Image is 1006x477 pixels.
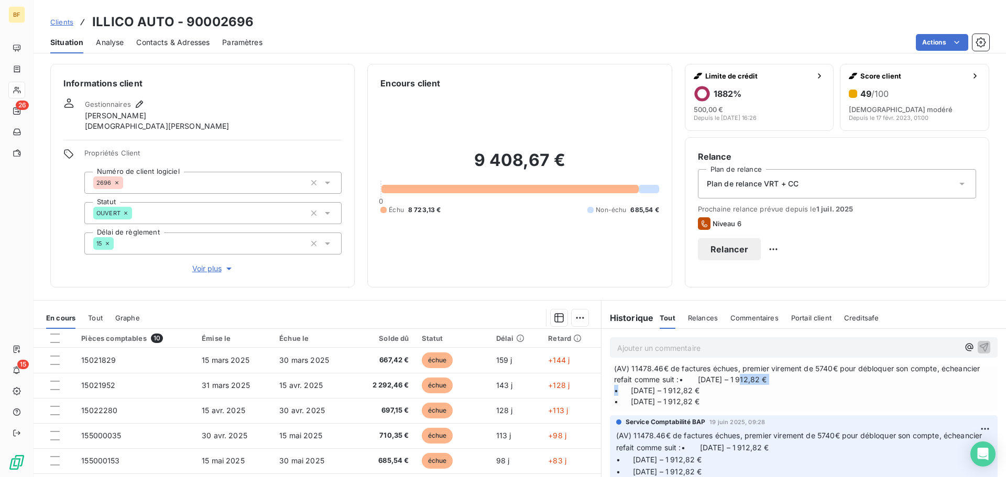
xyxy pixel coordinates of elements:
span: Paramètres [222,37,263,48]
span: 31 mars 2025 [202,381,250,390]
span: Gestionnaires [85,100,131,108]
span: +128 j [548,381,570,390]
span: 1 juil. 2025 [816,205,854,213]
span: Tout [88,314,103,322]
span: 15 mai 2025 [202,456,245,465]
span: +144 j [548,356,570,364]
span: 15 [96,240,102,247]
span: Plan de relance VRT + CC [707,179,799,189]
span: 15022280 [81,406,117,415]
span: échue [422,403,453,418]
span: 15 [17,360,29,369]
span: échue [422,428,453,443]
button: Score client49/100[DEMOGRAPHIC_DATA] modéréDepuis le 17 févr. 2023, 01:00 [840,64,989,131]
div: Émise le [202,334,267,342]
span: 10 [151,334,163,343]
span: échue [422,453,453,469]
span: Portail client [791,314,832,322]
span: Situation [50,37,83,48]
span: 15 mars 2025 [202,356,249,364]
span: 15 avr. 2025 [202,406,245,415]
button: Relancer [698,238,761,260]
span: • [DATE] – 1 912,82 € [616,467,702,476]
span: Depuis le [DATE] 16:26 [694,115,757,121]
span: [PERSON_NAME] [85,110,146,121]
span: 15021829 [81,356,116,364]
span: Score client [860,72,967,80]
span: 2696 [96,180,112,186]
span: Propriétés Client [84,149,342,163]
span: 30 mars 2025 [279,356,329,364]
span: • [DATE] – 1 912,82 € [616,455,702,464]
button: Voir plus [84,263,342,274]
span: échue [422,352,453,368]
span: Prochaine relance prévue depuis le [698,205,976,213]
div: Retard [548,334,594,342]
div: Solde dû [359,334,409,342]
span: Niveau 6 [713,219,741,228]
span: 98 j [496,456,510,465]
img: Logo LeanPay [8,454,25,471]
span: Service Comptabilité BAP [626,417,706,427]
span: En cours [46,314,75,322]
span: Échu [389,205,404,215]
span: OUVERT [96,210,121,216]
span: 30 avr. 2025 [279,406,325,415]
span: [DEMOGRAPHIC_DATA][PERSON_NAME] [85,121,229,131]
span: 30 avr. 2025 [202,431,247,440]
h2: 9 408,67 € [380,150,659,181]
span: 159 j [496,356,512,364]
div: Pièces comptables [81,334,189,343]
span: 685,54 € [359,456,409,466]
h6: Encours client [380,77,440,90]
span: 113 j [496,431,511,440]
input: Ajouter une valeur [114,239,122,248]
span: Non-échu [596,205,626,215]
input: Ajouter une valeur [123,178,132,187]
button: Limite de crédit1882%500,00 €Depuis le [DATE] 16:26 [685,64,834,131]
span: 685,54 € [630,205,659,215]
div: Délai [496,334,535,342]
button: Actions [916,34,968,51]
span: (AV) 11478.46€ de factures échues, premier virement de 5740€ pour débloquer son compte, écheancie... [616,431,985,452]
span: (AV) 11478.46€ de factures échues, premier virement de 5740€ pour débloquer son compte, écheancie... [614,363,993,407]
span: Relances [688,314,718,322]
span: Tout [660,314,675,322]
span: +83 j [548,456,566,465]
span: 0 [379,197,383,205]
span: 30 mai 2025 [279,456,324,465]
span: +98 j [548,431,566,440]
span: +113 j [548,406,568,415]
span: Creditsafe [844,314,879,322]
span: 697,15 € [359,405,409,416]
a: 26 [8,103,25,119]
h6: 1882 % [714,88,741,99]
span: échue [422,378,453,393]
span: 710,35 € [359,430,409,441]
span: 500,00 € [694,105,723,114]
span: 155000035 [81,431,121,440]
h6: Informations client [63,77,342,90]
span: Limite de crédit [705,72,812,80]
div: Statut [422,334,484,342]
span: 143 j [496,381,513,390]
span: /100 [871,88,889,99]
span: 128 j [496,406,513,415]
span: 15 avr. 2025 [279,381,323,390]
span: [DEMOGRAPHIC_DATA] modéré [849,105,953,114]
h3: ILLICO AUTO - 90002696 [92,13,254,31]
input: Ajouter une valeur [132,208,140,218]
span: Clients [50,18,73,26]
span: 19 juin 2025, 09:28 [709,419,765,425]
div: Échue le [279,334,346,342]
span: 2 292,46 € [359,380,409,391]
div: Open Intercom Messenger [970,441,996,467]
span: Voir plus [192,263,234,274]
h6: 49 [860,88,889,99]
span: 8 723,13 € [408,205,441,215]
span: 15 mai 2025 [279,431,322,440]
div: BF [8,6,25,23]
span: Depuis le 17 févr. 2023, 01:00 [849,115,928,121]
span: 667,42 € [359,355,409,365]
span: 155000153 [81,456,119,465]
